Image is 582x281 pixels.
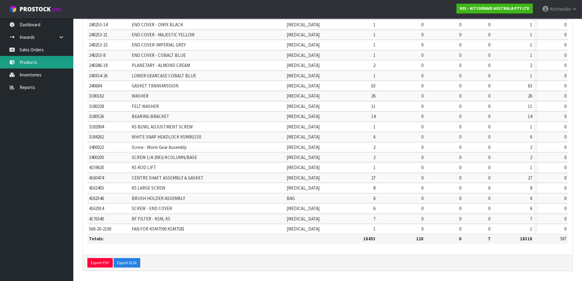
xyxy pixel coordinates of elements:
span: 0 [421,22,423,28]
button: Export PDF [87,258,113,268]
span: 1 [530,124,532,130]
span: 0 [421,205,423,211]
span: [MEDICAL_DATA] [287,93,320,99]
span: [MEDICAL_DATA] [287,175,320,181]
span: 0 [459,185,461,191]
span: 0 [459,83,461,89]
span: 0 [488,195,490,201]
span: 0 [488,103,490,109]
span: 0 [564,62,566,68]
span: [MEDICAL_DATA] [287,103,320,109]
span: END COVER-IMPERIAL GREY [132,42,186,48]
span: 240286-18 [89,62,108,68]
span: 0 [421,83,423,89]
span: [MEDICAL_DATA] [287,205,320,211]
span: 0 [459,93,461,99]
span: 8 [530,185,532,191]
span: 4160474 [89,175,104,181]
span: RF FILTER - KSM, K5 [132,216,170,222]
span: 0 [459,32,461,38]
span: 0 [421,226,423,232]
span: 1 [373,32,375,38]
span: 11 [528,103,532,109]
span: 0 [459,42,461,48]
span: 240354-26 [89,73,108,79]
span: 6 [373,134,375,140]
span: 240253-14 [89,22,108,28]
span: 0 [564,134,566,140]
span: 0 [564,103,566,109]
span: 0 [488,32,490,38]
span: 1 [373,165,375,170]
span: WASHER [132,93,148,99]
span: END COVER - COBALT BLUE [132,52,186,58]
span: 0 [459,175,461,181]
span: 1 [530,52,532,58]
img: cube-alt.png [9,5,17,13]
span: 0 [488,62,490,68]
span: END COVER - MAJESTIC YELLOW [132,32,195,38]
span: 1 [530,42,532,48]
span: [MEDICAL_DATA] [287,165,320,170]
span: 1 [373,73,375,79]
span: 7 [530,216,532,222]
span: [MEDICAL_DATA] [287,113,320,119]
span: 0 [488,226,490,232]
span: 3180162 [89,93,104,99]
span: ProStock [20,5,51,13]
span: 2 [373,62,375,68]
span: 1 [373,52,375,58]
span: 0 [459,195,461,201]
span: 7 [373,216,375,222]
span: 2 [373,154,375,160]
span: 0 [421,185,423,191]
span: 63 [528,83,532,89]
span: K5 BOWL ADJUSTMENT SCREW [132,124,193,130]
span: 1 [373,42,375,48]
span: 0 [488,154,490,160]
span: [MEDICAL_DATA] [287,52,320,58]
span: 4162403 [89,185,104,191]
span: 0 [564,175,566,181]
span: K5 LARGE SCREW [132,185,165,191]
span: 8 [373,185,375,191]
span: 0 [488,124,490,130]
span: 0 [488,165,490,170]
span: 0 [488,22,490,28]
span: 0 [421,62,423,68]
span: 0 [459,144,461,150]
span: 0 [421,103,423,109]
span: 240253-8 [89,52,105,58]
span: 2 [530,62,532,68]
span: 0 [459,103,461,109]
strong: 18453 [363,236,375,242]
span: 587 [560,236,566,242]
span: [MEDICAL_DATA] [287,185,320,191]
span: 1 [530,32,532,38]
span: 4159620 [89,165,104,170]
span: 0 [488,42,490,48]
span: BAG [287,195,295,201]
span: 0 [421,124,423,130]
span: 0 [459,154,461,160]
span: 1 [373,124,375,130]
span: 0 [488,93,490,99]
strong: K01 - KITCHENAID AUSTRALIA PTY LTD [460,6,529,11]
span: 0 [564,124,566,130]
span: 4162546 [89,195,104,201]
span: 0 [488,144,490,150]
span: 2 [373,144,375,150]
span: 3400200 [89,154,104,160]
span: 0 [564,185,566,191]
span: 0 [564,113,566,119]
span: 0 [564,83,566,89]
small: WMS [52,7,61,13]
span: 2 [530,154,532,160]
span: [MEDICAL_DATA] [287,83,320,89]
span: 0 [564,52,566,58]
span: 3182904 [89,124,104,130]
span: [MEDICAL_DATA] [287,216,320,222]
span: 3184262 [89,134,104,140]
span: 0 [459,22,461,28]
span: 0 [421,216,423,222]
